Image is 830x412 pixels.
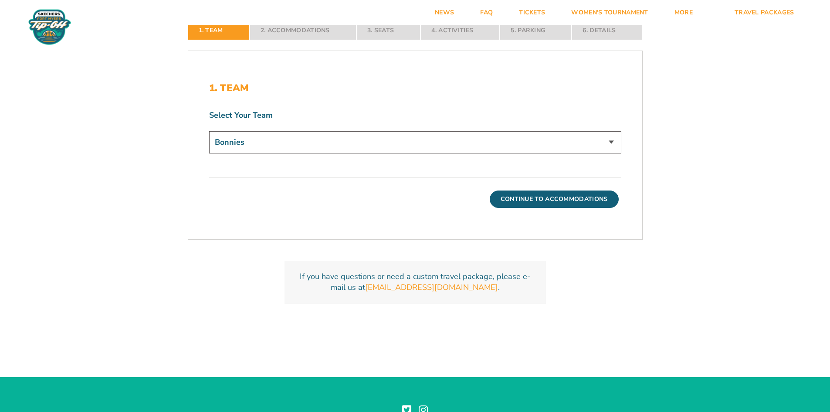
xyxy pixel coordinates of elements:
[209,110,621,121] label: Select Your Team
[365,282,498,293] a: [EMAIL_ADDRESS][DOMAIN_NAME]
[26,9,73,45] img: Fort Myers Tip-Off
[209,82,621,94] h2: 1. Team
[490,191,619,208] button: Continue To Accommodations
[295,271,535,293] p: If you have questions or need a custom travel package, please e-mail us at .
